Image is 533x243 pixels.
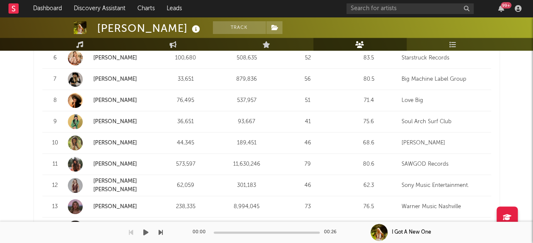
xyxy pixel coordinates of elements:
a: [PERSON_NAME] [68,51,153,65]
div: 36,651 [157,118,214,126]
div: 44,345 [157,139,214,147]
a: [PERSON_NAME] [68,136,153,150]
div: I Got A New One [392,229,431,236]
div: 7 [47,75,64,84]
div: 301,183 [218,181,275,190]
div: 75.6 [340,118,397,126]
a: [PERSON_NAME] [93,140,137,146]
div: 11,630,246 [218,160,275,169]
div: 13 [47,203,64,211]
a: [PERSON_NAME] [93,119,137,124]
button: 99+ [498,5,504,12]
div: Warner Music Nashville [402,203,487,211]
div: [PERSON_NAME] [97,21,202,35]
div: 8,994,045 [218,203,275,211]
a: [PERSON_NAME] [PERSON_NAME] [93,178,137,192]
div: 8 [47,96,64,105]
div: [PERSON_NAME] [402,139,487,147]
div: Big Machine Label Group [402,75,487,84]
div: 33,651 [157,75,214,84]
div: 00:00 [193,227,209,237]
a: [PERSON_NAME] [68,93,153,108]
a: [PERSON_NAME] [93,204,137,209]
div: 46 [279,139,336,147]
div: 99 + [501,2,511,8]
div: 68.6 [340,139,397,147]
div: 76,495 [157,96,214,105]
div: 56 [279,75,336,84]
a: [PERSON_NAME] [68,199,153,214]
div: 71.4 [340,96,397,105]
div: 52 [279,54,336,62]
div: 62.3 [340,181,397,190]
div: 238,335 [157,203,214,211]
a: [PERSON_NAME] [PERSON_NAME] [68,177,153,194]
div: 83.5 [340,54,397,62]
div: 79 [279,160,336,169]
div: 100,680 [157,54,214,62]
div: 9 [47,118,64,126]
button: Track [213,21,266,34]
a: [PERSON_NAME] [93,161,137,167]
div: 93,667 [218,118,275,126]
div: Sony Music Entertainment. [402,181,487,190]
div: 537,957 [218,96,275,105]
a: [PERSON_NAME] [93,76,137,82]
a: [PERSON_NAME] [68,72,153,87]
div: Starstruck Records [402,54,487,62]
div: 573,597 [157,160,214,169]
div: 879,836 [218,75,275,84]
div: 6 [47,54,64,62]
a: [PERSON_NAME] [68,157,153,172]
div: 00:26 [324,227,341,237]
div: 12 [47,181,64,190]
a: [PERSON_NAME] [68,114,153,129]
div: SAWGOD Records [402,160,487,169]
a: [PERSON_NAME] [93,55,137,61]
div: 51 [279,96,336,105]
div: 46 [279,181,336,190]
div: 80.6 [340,160,397,169]
a: [PERSON_NAME] [93,98,137,103]
a: [PERSON_NAME] [68,220,153,235]
div: 508,635 [218,54,275,62]
div: 73 [279,203,336,211]
div: Love Big [402,96,487,105]
div: 11 [47,160,64,169]
div: 76.5 [340,203,397,211]
div: 189,451 [218,139,275,147]
div: 80.5 [340,75,397,84]
div: 62,059 [157,181,214,190]
div: 41 [279,118,336,126]
div: 10 [47,139,64,147]
input: Search for artists [346,3,474,14]
div: Soul Arch Surf Club [402,118,487,126]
